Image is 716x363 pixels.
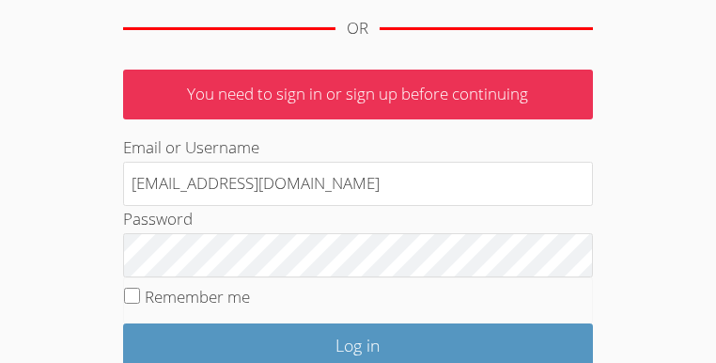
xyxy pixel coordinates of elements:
label: Password [123,208,193,229]
p: You need to sign in or sign up before continuing [123,70,593,119]
div: OR [347,15,368,42]
label: Remember me [145,286,250,308]
label: Email or Username [123,136,259,158]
